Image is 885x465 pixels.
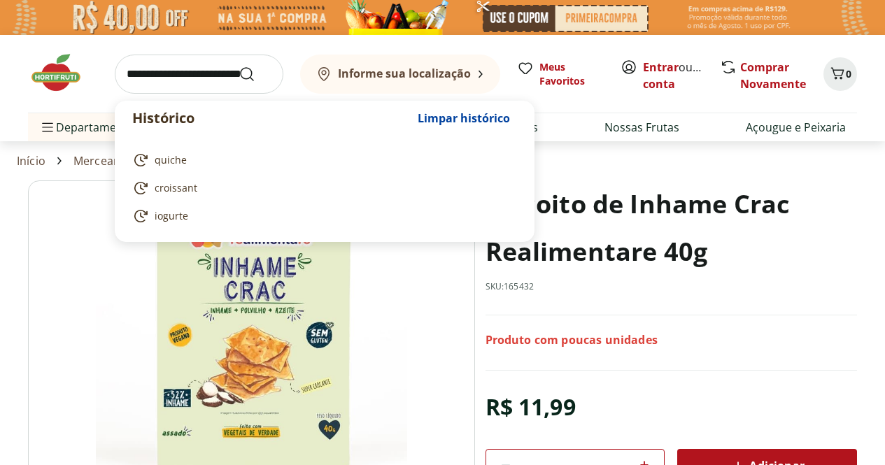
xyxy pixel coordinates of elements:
a: Entrar [643,59,679,75]
button: Submit Search [239,66,272,83]
a: iogurte [132,208,511,224]
a: Mercearia [73,155,127,167]
button: Informe sua localização [300,55,500,94]
span: ou [643,59,705,92]
a: quiche [132,152,511,169]
p: SKU: 165432 [486,281,534,292]
a: Açougue e Peixaria [746,119,846,136]
a: Comprar Novamente [740,59,806,92]
span: croissant [155,181,197,195]
span: 0 [846,67,851,80]
span: Meus Favoritos [539,60,604,88]
span: Limpar histórico [418,113,510,124]
h1: Biscoito de Inhame Crac Realimentare 40g [486,180,857,276]
a: Nossas Frutas [604,119,679,136]
img: Hortifruti [28,52,98,94]
button: Menu [39,110,56,144]
input: search [115,55,283,94]
div: R$ 11,99 [486,387,576,427]
button: Carrinho [823,57,857,91]
p: Produto com poucas unidades [486,332,658,348]
span: iogurte [155,209,188,223]
a: Criar conta [643,59,720,92]
b: Informe sua localização [338,66,471,81]
span: Departamentos [39,110,140,144]
a: Início [17,155,45,167]
a: Meus Favoritos [517,60,604,88]
span: quiche [155,153,187,167]
a: croissant [132,180,511,196]
button: Limpar histórico [411,101,517,135]
p: Histórico [132,108,411,128]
